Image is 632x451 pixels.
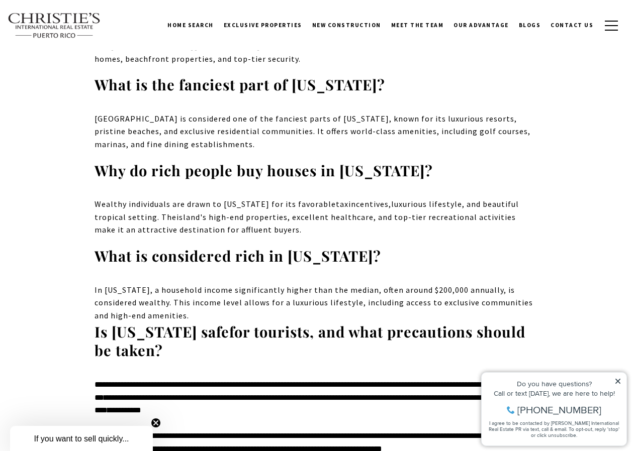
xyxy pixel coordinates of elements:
[151,418,161,428] button: Close teaser
[95,161,433,180] strong: Why do rich people buy houses in [US_STATE]?
[598,11,624,40] button: button
[348,199,391,209] span: incentives,
[219,13,307,38] a: Exclusive Properties
[176,212,200,222] span: island
[34,434,129,443] span: If you want to sell quickly...
[95,28,525,63] span: Wealthy residents often choose exclusive gated communities like [GEOGRAPHIC_DATA], [GEOGRAPHIC_DA...
[514,13,546,38] a: Blogs
[95,322,525,360] strong: for tourists, and what precautions should be taken?
[95,199,336,209] span: Wealthy individuals are drawn to [US_STATE] for its favorable
[13,62,143,81] span: I agree to be contacted by [PERSON_NAME] International Real Estate PR via text, call & email. To ...
[162,13,219,38] a: Home Search
[95,212,516,235] span: 's high-end properties, excellent healthcare, and top-tier recreational activities make it an att...
[8,13,101,39] img: Christie's International Real Estate text transparent background
[224,22,302,29] span: Exclusive Properties
[95,285,533,320] span: In [US_STATE], a household income significantly higher than the median, often around $200,000 ann...
[95,322,229,341] span: Is [US_STATE] safe
[11,23,145,30] div: Do you have questions?
[95,75,385,94] strong: What is the fanciest part of [US_STATE]?
[551,22,593,29] span: Contact Us
[519,22,541,29] span: Blogs
[41,47,125,57] span: [PHONE_NUMBER]
[307,13,386,38] a: New Construction
[448,13,514,38] a: Our Advantage
[10,426,153,451] div: If you want to sell quickly...Close teaser
[95,114,530,149] span: [GEOGRAPHIC_DATA] is considered one of the fanciest parts of [US_STATE], known for its luxurious ...
[95,199,519,222] span: luxurious lifestyle, and beautiful tropical setting. The
[386,13,449,38] a: Meet the Team
[95,246,381,265] strong: What is considered rich in [US_STATE]?
[11,32,145,39] div: Call or text [DATE], we are here to help!
[312,22,381,29] span: New Construction
[454,22,509,29] span: Our Advantage
[336,199,348,209] span: tax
